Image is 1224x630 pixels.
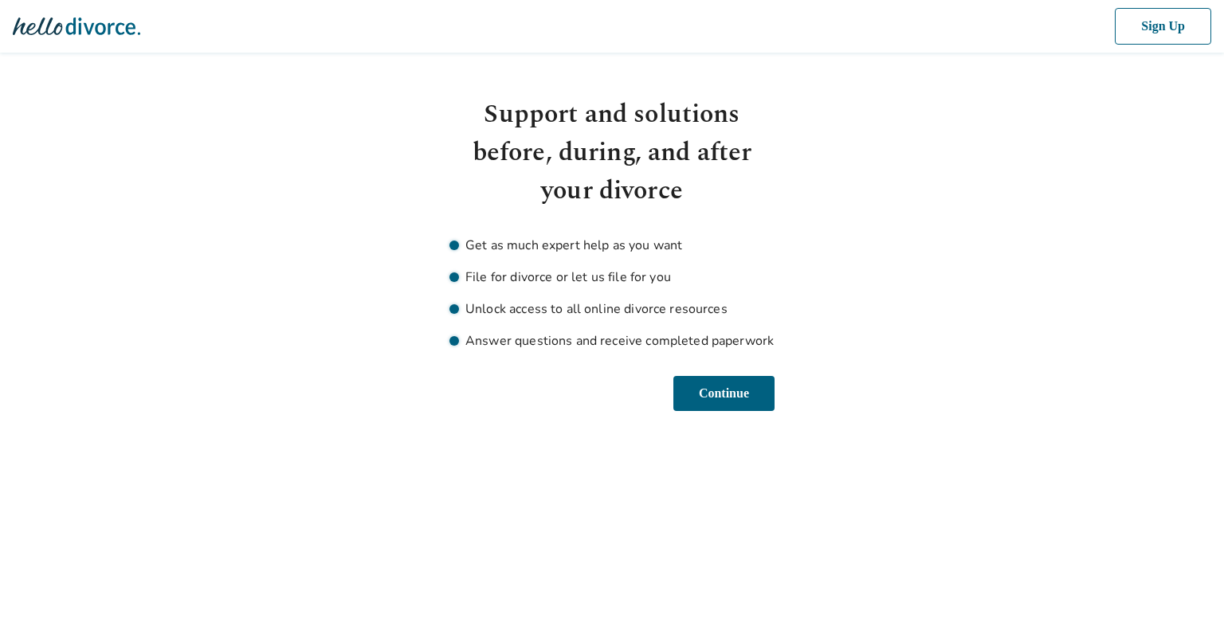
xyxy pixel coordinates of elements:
li: Get as much expert help as you want [449,236,775,255]
img: Hello Divorce Logo [13,10,140,42]
button: Continue [669,376,775,411]
h1: Support and solutions before, during, and after your divorce [449,96,775,210]
li: Unlock access to all online divorce resources [449,299,775,319]
button: Sign Up [1112,8,1211,45]
li: Answer questions and receive completed paperwork [449,331,775,350]
li: File for divorce or let us file for you [449,268,775,287]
